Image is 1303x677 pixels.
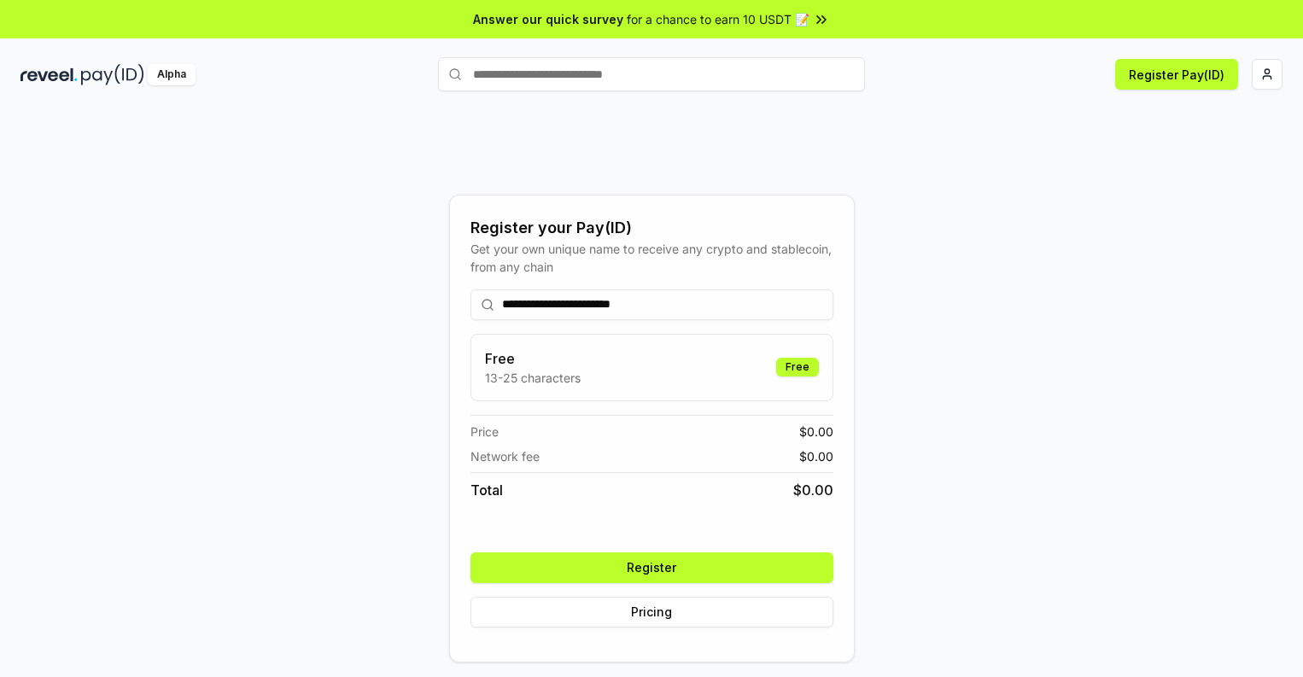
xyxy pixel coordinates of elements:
[470,447,540,465] span: Network fee
[470,480,503,500] span: Total
[470,597,833,627] button: Pricing
[485,348,581,369] h3: Free
[20,64,78,85] img: reveel_dark
[470,552,833,583] button: Register
[793,480,833,500] span: $ 0.00
[470,240,833,276] div: Get your own unique name to receive any crypto and stablecoin, from any chain
[799,423,833,441] span: $ 0.00
[81,64,144,85] img: pay_id
[473,10,623,28] span: Answer our quick survey
[470,216,833,240] div: Register your Pay(ID)
[799,447,833,465] span: $ 0.00
[776,358,819,376] div: Free
[470,423,499,441] span: Price
[1115,59,1238,90] button: Register Pay(ID)
[485,369,581,387] p: 13-25 characters
[627,10,809,28] span: for a chance to earn 10 USDT 📝
[148,64,196,85] div: Alpha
